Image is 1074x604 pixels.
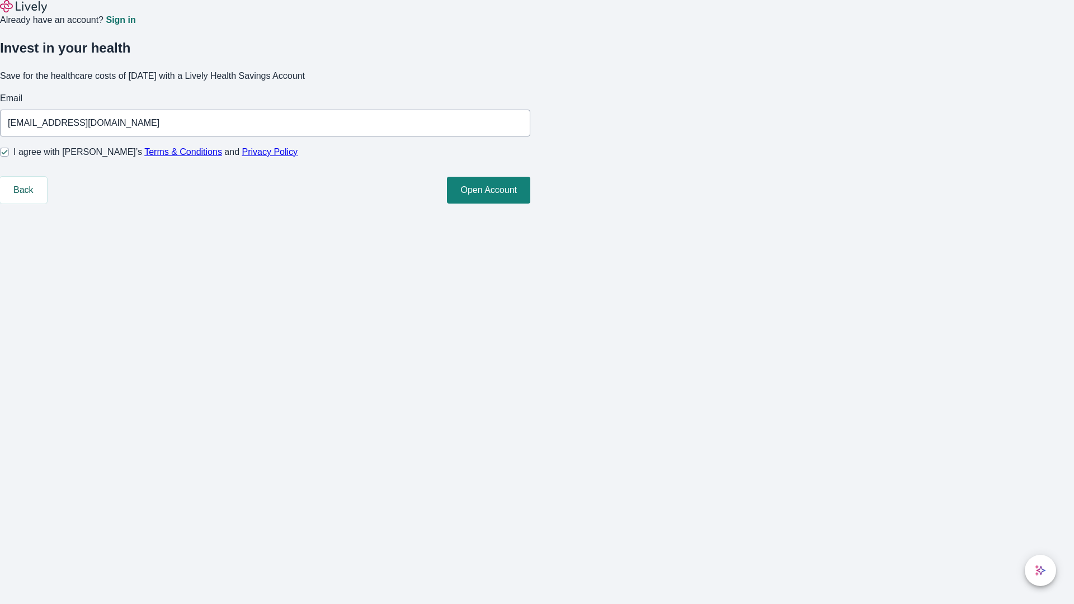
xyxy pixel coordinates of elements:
button: Open Account [447,177,530,204]
span: I agree with [PERSON_NAME]’s and [13,145,298,159]
button: chat [1025,555,1056,586]
a: Sign in [106,16,135,25]
svg: Lively AI Assistant [1035,565,1046,576]
a: Privacy Policy [242,147,298,157]
a: Terms & Conditions [144,147,222,157]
